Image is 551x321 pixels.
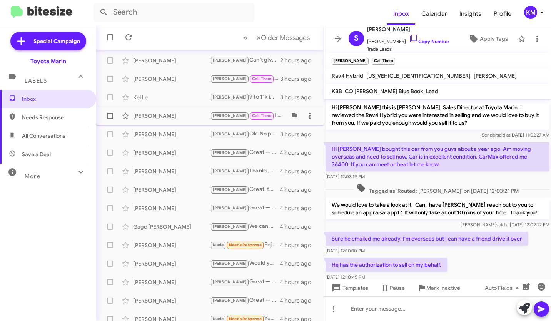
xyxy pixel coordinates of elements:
[133,130,210,138] div: [PERSON_NAME]
[374,281,411,295] button: Pause
[239,30,314,45] nav: Page navigation example
[213,242,224,247] span: Kunle
[426,88,438,95] span: Lead
[210,204,280,212] div: Great — we’d love to make an offer. What days/times work to bring the Camry in for a quick apprai...
[461,32,514,46] button: Apply Tags
[133,57,210,64] div: [PERSON_NAME]
[326,232,528,246] p: Sure he emailed me already. I'm overseas but I can have a friend drive it over
[210,222,280,231] div: We can appraise your Charger and see what's possible. What day/time works best for you to stop by?
[326,100,549,130] p: Hi [PERSON_NAME] this is [PERSON_NAME], Sales Director at Toyota Marin. I reviewed the Rav4 Hybri...
[93,3,255,22] input: Search
[133,112,210,120] div: [PERSON_NAME]
[326,142,549,171] p: Hi [PERSON_NAME] bought this car from you guys about a year ago. Am moving overseas and need to s...
[482,132,549,138] span: Sender [DATE] 11:02:27 AM
[326,258,447,272] p: He has the authorization to sell on my behalf.
[133,186,210,194] div: [PERSON_NAME]
[366,72,471,79] span: [US_VEHICLE_IDENTIFICATION_NUMBER]
[453,3,488,25] a: Insights
[280,186,317,194] div: 4 hours ago
[332,88,423,95] span: KBB ICO [PERSON_NAME] Blue Book
[33,37,80,45] span: Special Campaign
[354,184,522,195] span: Tagged as 'Routed: [PERSON_NAME]' on [DATE] 12:03:21 PM
[280,297,317,304] div: 4 hours ago
[133,204,210,212] div: [PERSON_NAME]
[213,224,247,229] span: [PERSON_NAME]
[213,76,247,81] span: [PERSON_NAME]
[25,77,47,84] span: Labels
[213,206,247,211] span: [PERSON_NAME]
[133,241,210,249] div: [PERSON_NAME]
[244,33,248,42] span: «
[22,95,87,103] span: Inbox
[479,281,528,295] button: Auto Fields
[280,149,317,157] div: 4 hours ago
[210,185,280,194] div: Great, thank you. Can we schedule a quick appointment to inspect and finalize an offer? What day/...
[415,3,453,25] a: Calendar
[252,76,272,81] span: Call Them
[496,222,510,227] span: said at
[133,223,210,231] div: Gage [PERSON_NAME]
[461,222,549,227] span: [PERSON_NAME] [DATE] 12:09:22 PM
[280,94,317,101] div: 3 hours ago
[330,281,368,295] span: Templates
[213,113,247,118] span: [PERSON_NAME]
[332,58,369,65] small: [PERSON_NAME]
[213,298,247,303] span: [PERSON_NAME]
[22,132,65,140] span: All Conversations
[210,296,280,305] div: Great — we'd love to buy your vehicle. Can you bring it in for a free appraisal?
[213,58,247,63] span: [PERSON_NAME]
[280,260,317,267] div: 4 hours ago
[280,57,317,64] div: 2 hours ago
[480,32,508,46] span: Apply Tags
[367,45,449,53] span: Trade Leads
[133,167,210,175] div: [PERSON_NAME]
[387,3,415,25] a: Inbox
[22,114,87,121] span: Needs Response
[280,75,317,83] div: 3 hours ago
[133,297,210,304] div: [PERSON_NAME]
[354,32,359,45] span: S
[213,169,247,174] span: [PERSON_NAME]
[210,56,280,65] div: Can’t give an exact offer remotely. May we schedule a quick appraisal?
[518,6,543,19] button: KM
[326,198,549,219] p: We would love to take a look at it. Can I have [PERSON_NAME] reach out to you to schedule an appr...
[133,260,210,267] div: [PERSON_NAME]
[22,150,51,158] span: Save a Deal
[210,93,280,102] div: 9 to 11k is the expected private save price
[367,25,449,34] span: [PERSON_NAME]
[252,30,314,45] button: Next
[213,279,247,284] span: [PERSON_NAME]
[497,132,510,138] span: said at
[239,30,252,45] button: Previous
[372,58,395,65] small: Call Them
[210,74,280,83] div: He has the authorization to sell on my behalf.
[409,38,449,44] a: Copy Number
[210,278,280,286] div: Great — we're interested in buying your RAV4. Would you like to schedule an appraisal appointment...
[485,281,522,295] span: Auto Fields
[133,149,210,157] div: [PERSON_NAME]
[280,223,317,231] div: 4 hours ago
[10,32,86,50] a: Special Campaign
[280,167,317,175] div: 4 hours ago
[524,6,537,19] div: KM
[326,174,365,179] span: [DATE] 12:03:19 PM
[280,130,317,138] div: 3 hours ago
[210,241,280,249] div: Enjoyed working with [PERSON_NAME],nice young man, I'm Happy!
[252,113,272,118] span: Call Them
[210,167,280,176] div: Thanks, we can’t confirm figures remotely. We’d like to inspect your vehicle and discuss value in...
[390,281,405,295] span: Pause
[213,132,247,137] span: [PERSON_NAME]
[210,111,287,120] div: I completely understand. I'll have [PERSON_NAME] reach out to you. Thank you!
[332,72,363,79] span: Rav4 Hybrid
[326,274,365,280] span: [DATE] 12:10:45 PM
[488,3,518,25] a: Profile
[229,242,262,247] span: Needs Response
[474,72,517,79] span: [PERSON_NAME]
[426,281,460,295] span: Mark Inactive
[326,248,365,254] span: [DATE] 12:10:10 PM
[280,241,317,249] div: 4 hours ago
[213,187,247,192] span: [PERSON_NAME]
